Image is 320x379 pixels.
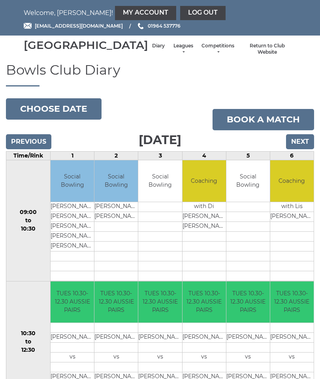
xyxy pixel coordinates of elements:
[226,333,270,343] td: [PERSON_NAME]
[35,23,123,29] span: [EMAIL_ADDRESS][DOMAIN_NAME]
[270,160,314,202] td: Coaching
[183,281,226,323] td: TUES 10.30-12.30 AUSSIE PAIRS
[138,333,182,343] td: [PERSON_NAME]
[6,152,51,160] td: Time/Rink
[173,43,194,56] a: Leagues
[242,43,292,56] a: Return to Club Website
[51,221,94,231] td: [PERSON_NAME]
[137,22,181,30] a: Phone us 01964 537776
[182,152,226,160] td: 4
[94,353,138,362] td: vs
[51,212,94,221] td: [PERSON_NAME]
[94,333,138,343] td: [PERSON_NAME]
[286,134,314,149] input: Next
[270,212,314,221] td: [PERSON_NAME]
[51,241,94,251] td: [PERSON_NAME]
[270,333,314,343] td: [PERSON_NAME]
[24,6,296,20] nav: Welcome, [PERSON_NAME]!
[6,63,314,86] h1: Bowls Club Diary
[183,353,226,362] td: vs
[51,353,94,362] td: vs
[183,333,226,343] td: [PERSON_NAME]
[51,152,94,160] td: 1
[270,353,314,362] td: vs
[51,281,94,323] td: TUES 10.30-12.30 AUSSIE PAIRS
[51,160,94,202] td: Social Bowling
[51,333,94,343] td: [PERSON_NAME]
[270,281,314,323] td: TUES 10.30-12.30 AUSSIE PAIRS
[94,202,138,212] td: [PERSON_NAME]
[201,43,234,56] a: Competitions
[213,109,314,130] a: Book a match
[94,160,138,202] td: Social Bowling
[24,22,123,30] a: Email [EMAIL_ADDRESS][DOMAIN_NAME]
[270,152,314,160] td: 6
[183,202,226,212] td: with Di
[226,160,270,202] td: Social Bowling
[24,23,32,29] img: Email
[183,212,226,221] td: [PERSON_NAME] (1st Lesson)
[138,160,182,202] td: Social Bowling
[115,6,176,20] a: My Account
[138,152,182,160] td: 3
[226,353,270,362] td: vs
[94,152,138,160] td: 2
[6,98,102,120] button: Choose date
[148,23,181,29] span: 01964 537776
[51,202,94,212] td: [PERSON_NAME]
[180,6,226,20] a: Log out
[183,160,226,202] td: Coaching
[94,281,138,323] td: TUES 10.30-12.30 AUSSIE PAIRS
[51,231,94,241] td: [PERSON_NAME]
[226,152,270,160] td: 5
[94,212,138,221] td: [PERSON_NAME]
[24,39,148,51] div: [GEOGRAPHIC_DATA]
[152,43,165,49] a: Diary
[6,160,51,281] td: 09:00 to 10:30
[183,221,226,231] td: [PERSON_NAME] (1st Lesson)
[270,202,314,212] td: with Lis
[6,134,51,149] input: Previous
[138,353,182,362] td: vs
[226,281,270,323] td: TUES 10.30-12.30 AUSSIE PAIRS
[138,281,182,323] td: TUES 10.30-12.30 AUSSIE PAIRS
[138,23,143,29] img: Phone us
